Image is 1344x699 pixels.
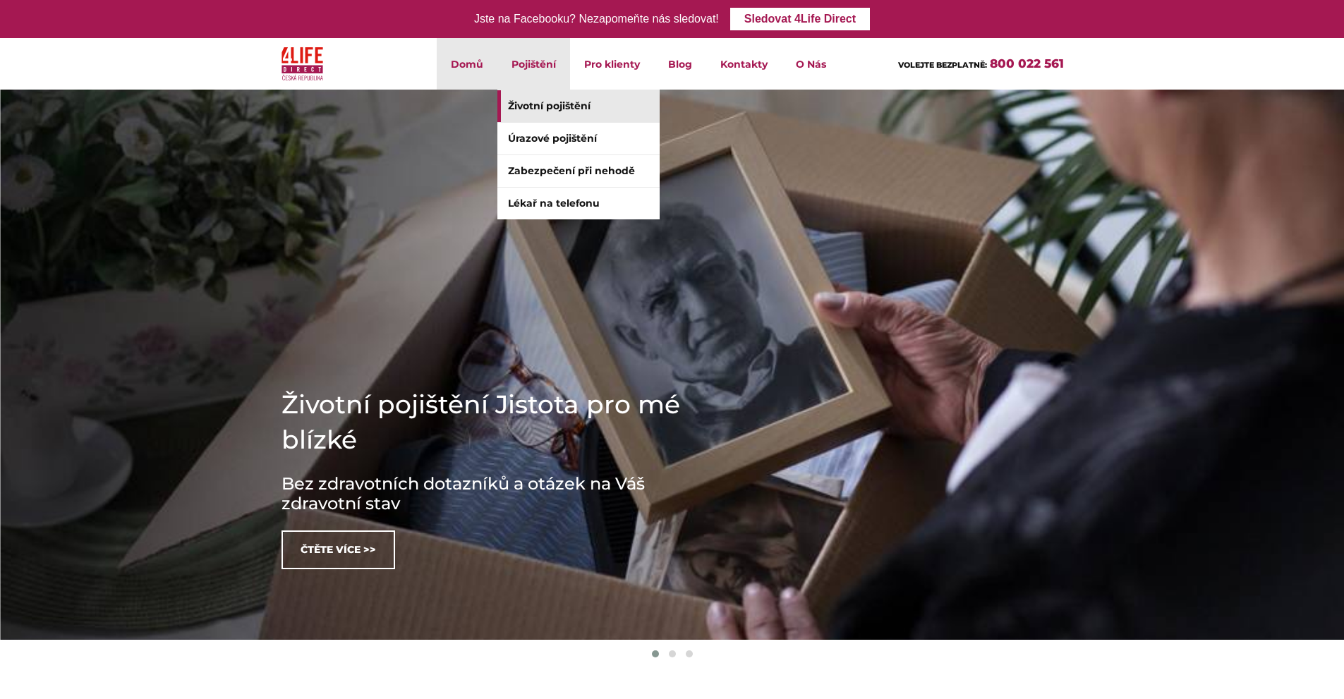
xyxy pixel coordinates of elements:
a: Kontakty [706,38,782,90]
a: Životní pojištění [497,90,660,122]
a: Domů [437,38,497,90]
h3: Bez zdravotních dotazníků a otázek na Váš zdravotní stav [281,474,705,513]
a: Blog [654,38,706,90]
a: Sledovat 4Life Direct [730,8,870,30]
a: Lékař na telefonu [497,188,660,219]
a: Úrazové pojištění [497,123,660,154]
img: 4Life Direct Česká republika logo [281,44,324,84]
a: 800 022 561 [990,56,1064,71]
span: VOLEJTE BEZPLATNĚ: [898,60,987,70]
h1: Životní pojištění Jistota pro mé blízké [281,387,705,457]
a: Zabezpečení při nehodě [497,155,660,187]
div: Jste na Facebooku? Nezapomeňte nás sledovat! [474,9,719,30]
a: Čtěte více >> [281,530,395,569]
